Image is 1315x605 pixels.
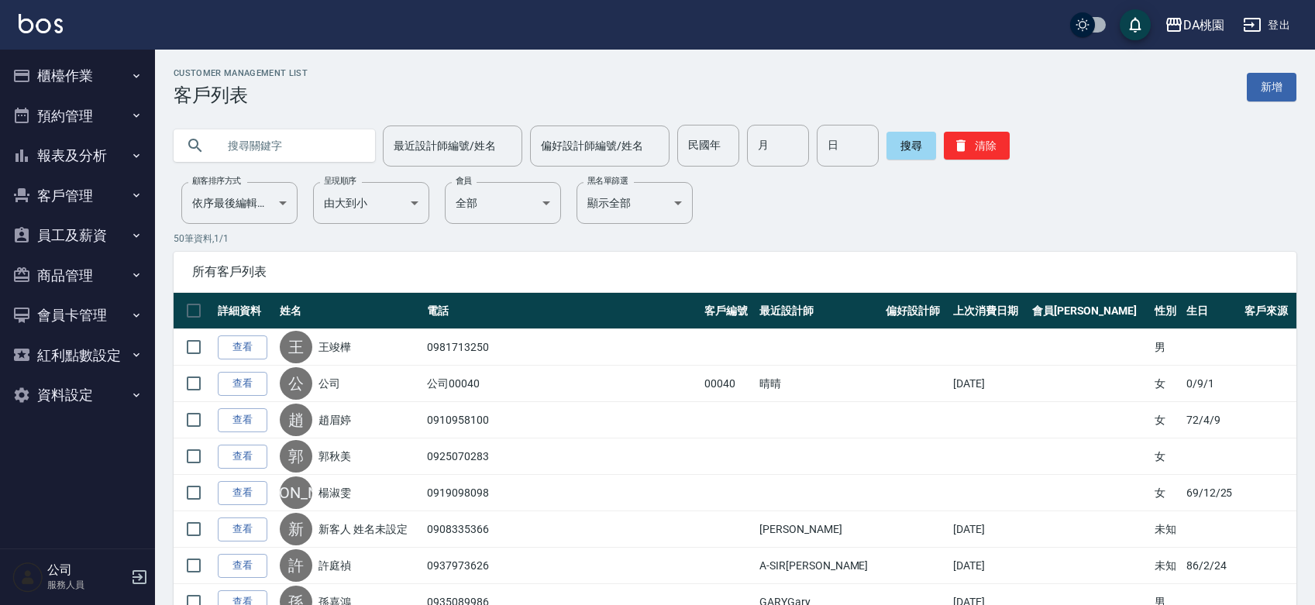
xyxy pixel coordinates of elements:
span: 所有客戶列表 [192,264,1278,280]
div: 新 [280,513,312,545]
button: 客戶管理 [6,176,149,216]
td: 0908335366 [423,511,701,548]
th: 會員[PERSON_NAME] [1028,293,1151,329]
div: DA桃園 [1183,15,1224,35]
a: 趙眉婷 [318,412,351,428]
a: 查看 [218,554,267,578]
td: 女 [1151,366,1182,402]
a: 王竣樺 [318,339,351,355]
button: save [1120,9,1151,40]
div: 王 [280,331,312,363]
td: 0981713250 [423,329,701,366]
td: [DATE] [949,548,1028,584]
div: 全部 [445,182,561,224]
th: 電話 [423,293,701,329]
td: [DATE] [949,366,1028,402]
div: 趙 [280,404,312,436]
button: 報表及分析 [6,136,149,176]
td: 未知 [1151,548,1182,584]
button: 預約管理 [6,96,149,136]
div: 由大到小 [313,182,429,224]
button: 紅利點數設定 [6,335,149,376]
label: 呈現順序 [324,175,356,187]
td: 0910958100 [423,402,701,438]
input: 搜尋關鍵字 [217,125,363,167]
td: 86/2/24 [1182,548,1241,584]
div: 公 [280,367,312,400]
td: 0925070283 [423,438,701,475]
td: 晴晴 [756,366,882,402]
td: 女 [1151,475,1182,511]
div: 郭 [280,440,312,473]
img: Logo [19,14,63,33]
button: 登出 [1237,11,1296,40]
a: 查看 [218,335,267,359]
a: 查看 [218,517,267,541]
th: 客戶編號 [701,293,756,329]
th: 姓名 [276,293,423,329]
button: 員工及薪資 [6,215,149,256]
button: 搜尋 [886,132,936,160]
button: 商品管理 [6,256,149,296]
td: 未知 [1151,511,1182,548]
label: 黑名單篩選 [587,175,628,187]
th: 上次消費日期 [949,293,1028,329]
a: 新增 [1247,73,1296,101]
a: 查看 [218,481,267,505]
p: 50 筆資料, 1 / 1 [174,232,1296,246]
td: 0/9/1 [1182,366,1241,402]
td: 公司00040 [423,366,701,402]
h2: Customer Management List [174,68,308,78]
td: 男 [1151,329,1182,366]
td: 女 [1151,402,1182,438]
label: 顧客排序方式 [192,175,241,187]
button: 資料設定 [6,375,149,415]
p: 服務人員 [47,578,126,592]
button: 會員卡管理 [6,295,149,335]
th: 最近設計師 [756,293,882,329]
a: 新客人 姓名未設定 [318,521,408,537]
a: 查看 [218,408,267,432]
td: 72/4/9 [1182,402,1241,438]
div: 顯示全部 [577,182,693,224]
img: Person [12,562,43,593]
td: [PERSON_NAME] [756,511,882,548]
div: 許 [280,549,312,582]
th: 生日 [1182,293,1241,329]
td: 69/12/25 [1182,475,1241,511]
td: 0919098098 [423,475,701,511]
button: DA桃園 [1158,9,1231,41]
td: 00040 [701,366,756,402]
td: 0937973626 [423,548,701,584]
th: 性別 [1151,293,1182,329]
a: 楊淑雯 [318,485,351,500]
div: 依序最後編輯時間 [181,182,298,224]
th: 客戶來源 [1241,293,1296,329]
th: 詳細資料 [214,293,276,329]
td: 女 [1151,438,1182,475]
a: 郭秋美 [318,449,351,464]
h5: 公司 [47,562,126,578]
a: 查看 [218,445,267,469]
h3: 客戶列表 [174,84,308,106]
button: 清除 [944,132,1010,160]
th: 偏好設計師 [882,293,949,329]
td: [DATE] [949,511,1028,548]
button: 櫃檯作業 [6,56,149,96]
a: 公司 [318,376,340,391]
div: [PERSON_NAME] [280,476,312,509]
td: A-SIR[PERSON_NAME] [756,548,882,584]
a: 查看 [218,372,267,396]
a: 許庭禎 [318,558,351,573]
label: 會員 [456,175,472,187]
